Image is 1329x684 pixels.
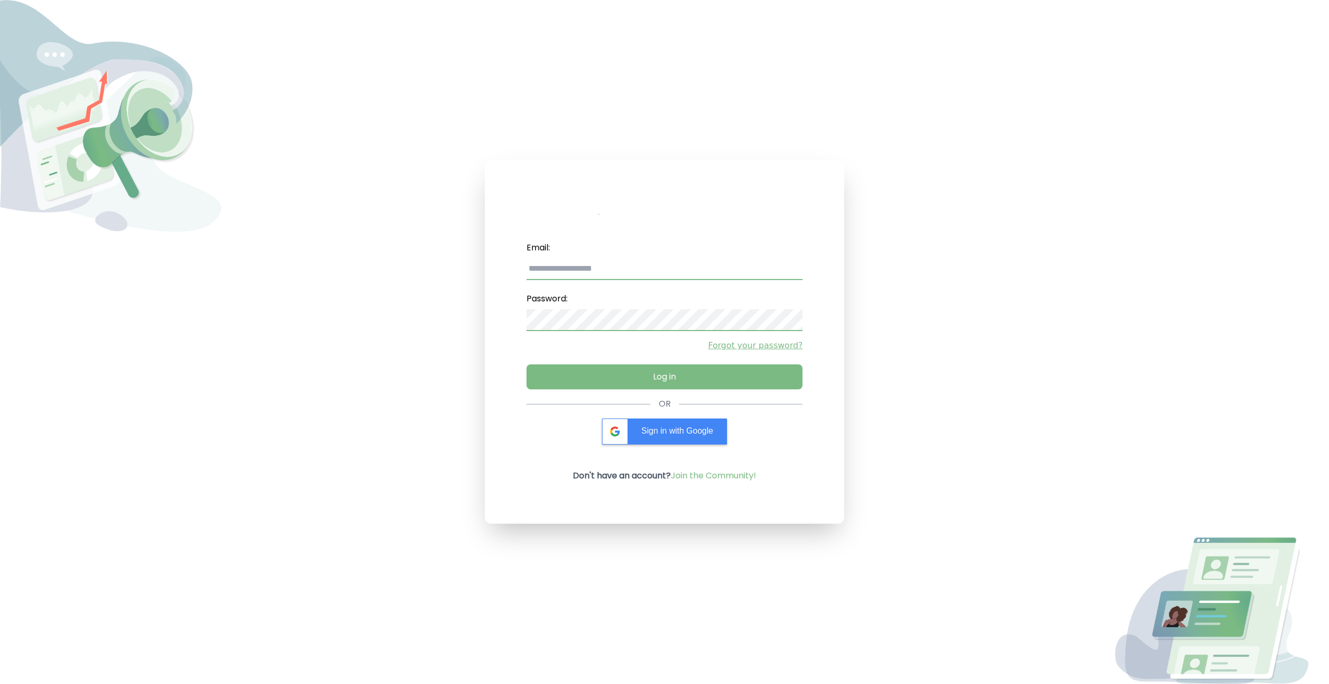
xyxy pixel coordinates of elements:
button: Log in [526,364,803,389]
span: Sign in with Google [642,426,713,435]
label: Email: [526,237,803,258]
a: Join the Community! [671,470,756,482]
div: OR [659,398,671,410]
img: My Influency [598,202,731,221]
a: Forgot your password? [526,339,803,352]
label: Password: [526,288,803,309]
p: Don't have an account? [573,470,756,482]
div: Sign in with Google [602,419,727,445]
img: Login Image2 [1108,537,1329,684]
